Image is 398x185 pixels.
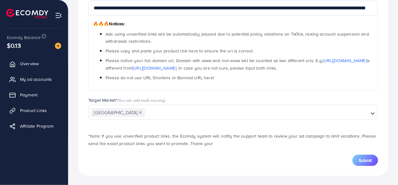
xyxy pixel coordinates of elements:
[323,57,367,64] a: [URL][DOMAIN_NAME]
[5,57,63,70] a: Overview
[20,123,53,129] span: Affiliate Program
[20,92,37,98] span: Payment
[88,97,165,103] label: Target Market
[5,104,63,117] a: Product Links
[20,107,47,114] span: Product Links
[6,9,48,18] img: logo
[88,132,378,147] p: *Note: If you use unverified product links, the Ecomdy system will notify the support team to rev...
[20,61,39,67] span: Overview
[106,31,369,44] span: Ads using unverified links will be automatically paused due to potential policy violations on Tik...
[352,155,378,166] button: Submit
[145,108,368,118] input: Search for option
[5,120,63,132] a: Affiliate Program
[20,76,52,82] span: My ad accounts
[5,89,63,101] a: Payment
[106,48,254,54] span: Please copy and paste your product link here to ensure the url is correct.
[106,75,214,81] span: Please do not use URL Shortens or Banned URL here!
[55,12,62,19] img: menu
[7,41,21,50] span: $0.13
[55,43,61,49] img: image
[106,57,370,71] span: Please notice your full domain url. Domain with www and non-www will be counted as two different ...
[93,21,125,27] span: Notices:
[5,73,63,85] a: My ad accounts
[93,21,109,27] span: 🔥🔥🔥
[139,111,142,114] button: Deselect Pakistan
[359,157,372,163] span: Submit
[7,34,41,41] span: Ecomdy Balance
[88,105,378,120] div: Search for option
[117,97,165,103] span: (You can add multi-country)
[371,157,393,180] iframe: Chat
[91,108,145,117] span: [GEOGRAPHIC_DATA]
[132,65,176,71] a: [URL][DOMAIN_NAME]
